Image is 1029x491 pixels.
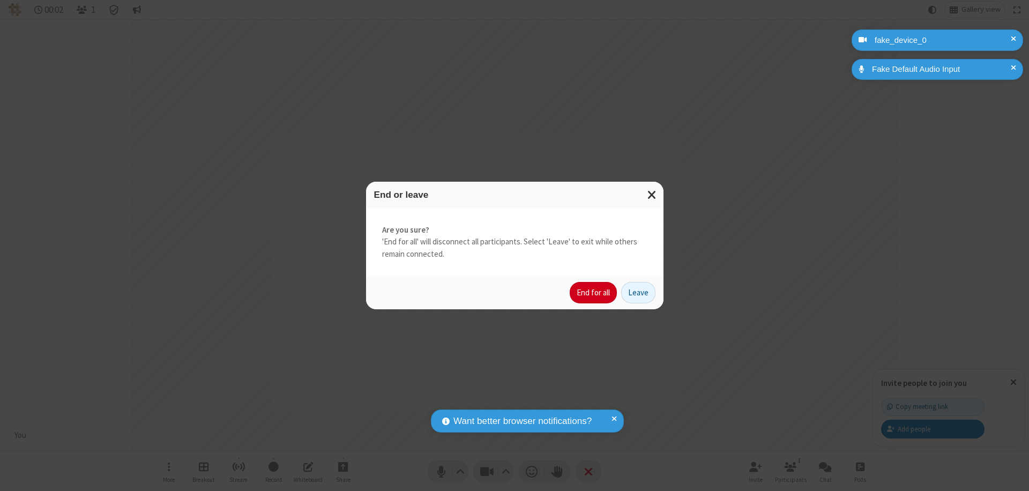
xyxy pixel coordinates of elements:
[366,208,663,277] div: 'End for all' will disconnect all participants. Select 'Leave' to exit while others remain connec...
[641,182,663,208] button: Close modal
[382,224,647,236] strong: Are you sure?
[621,282,655,303] button: Leave
[871,34,1015,47] div: fake_device_0
[868,63,1015,76] div: Fake Default Audio Input
[570,282,617,303] button: End for all
[374,190,655,200] h3: End or leave
[453,414,592,428] span: Want better browser notifications?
